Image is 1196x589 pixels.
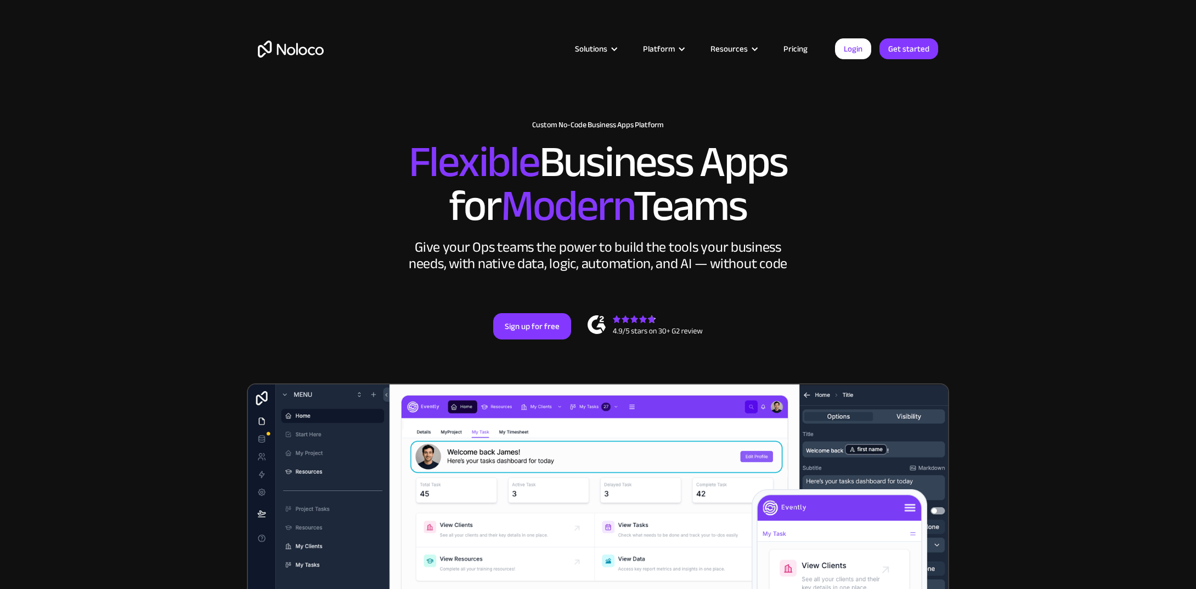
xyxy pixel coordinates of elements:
[770,42,821,56] a: Pricing
[258,41,324,58] a: home
[710,42,748,56] div: Resources
[258,140,938,228] h2: Business Apps for Teams
[575,42,607,56] div: Solutions
[406,239,790,272] div: Give your Ops teams the power to build the tools your business needs, with native data, logic, au...
[697,42,770,56] div: Resources
[629,42,697,56] div: Platform
[493,313,571,339] a: Sign up for free
[879,38,938,59] a: Get started
[501,165,633,247] span: Modern
[835,38,871,59] a: Login
[409,121,539,203] span: Flexible
[643,42,675,56] div: Platform
[258,121,938,129] h1: Custom No-Code Business Apps Platform
[561,42,629,56] div: Solutions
